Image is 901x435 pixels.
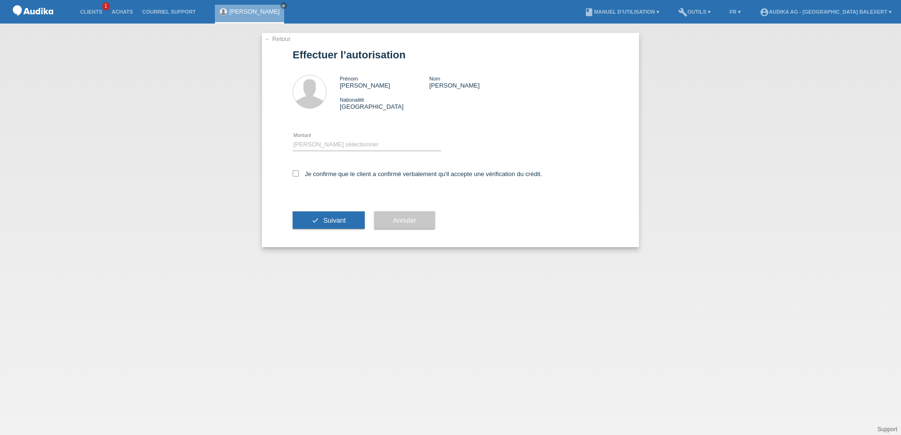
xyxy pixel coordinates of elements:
i: account_circle [760,8,769,17]
div: [PERSON_NAME] [429,75,519,89]
a: [PERSON_NAME] [229,8,280,15]
span: Nom [429,76,440,81]
a: close [280,2,287,9]
a: ← Retour [264,35,291,42]
label: Je confirme que le client a confirmé verbalement qu'il accepte une vérification du crédit. [293,170,542,177]
i: check [311,217,319,224]
div: [GEOGRAPHIC_DATA] [340,96,429,110]
i: close [281,3,286,8]
h1: Effectuer l’autorisation [293,49,608,61]
a: bookManuel d’utilisation ▾ [580,9,663,15]
button: check Suivant [293,211,365,229]
a: FR ▾ [725,9,745,15]
a: POS — MF Group [9,18,57,25]
a: Courriel Support [138,9,200,15]
a: Clients [75,9,107,15]
a: Support [877,426,897,433]
i: book [584,8,594,17]
div: [PERSON_NAME] [340,75,429,89]
a: account_circleAudika AG - [GEOGRAPHIC_DATA] Balexert ▾ [755,9,896,15]
span: Annuler [393,217,416,224]
span: 1 [102,2,110,10]
a: Achats [107,9,138,15]
span: Suivant [323,217,346,224]
span: Prénom [340,76,358,81]
a: buildOutils ▾ [673,9,715,15]
span: Nationalité [340,97,364,103]
button: Annuler [374,211,435,229]
i: build [678,8,688,17]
